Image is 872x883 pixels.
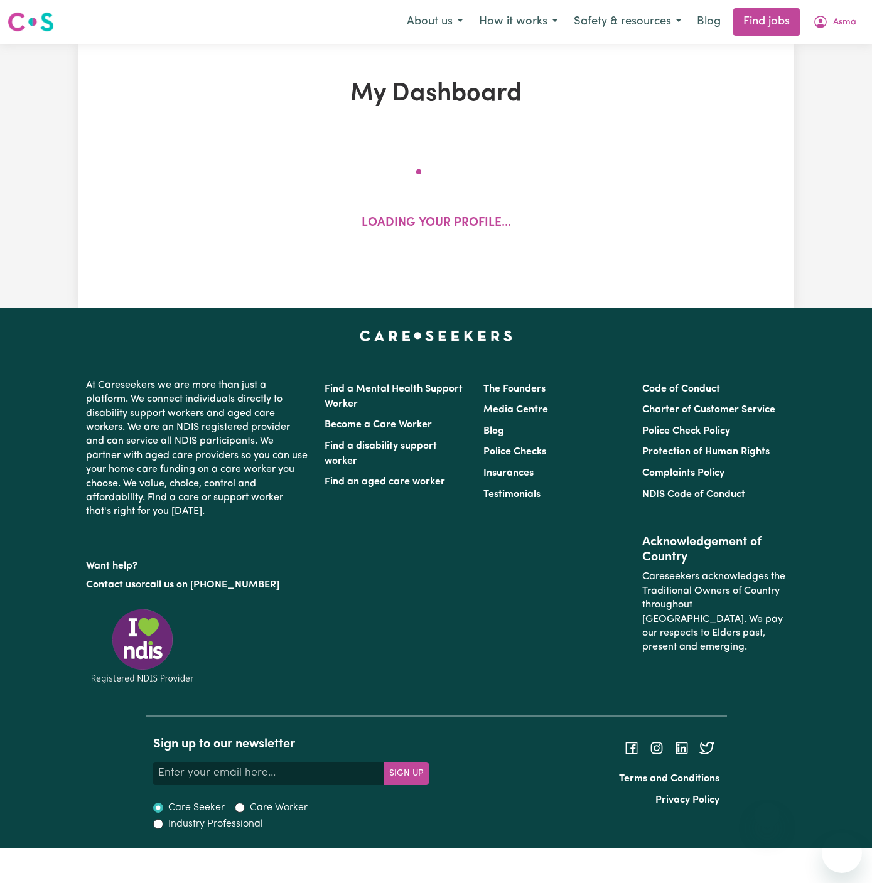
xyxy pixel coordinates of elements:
[86,554,310,573] p: Want help?
[205,79,667,109] h1: My Dashboard
[325,384,463,409] a: Find a Mental Health Support Worker
[674,742,689,752] a: Follow Careseekers on LinkedIn
[360,331,512,341] a: Careseekers home page
[86,373,310,524] p: At Careseekers we are more than just a platform. We connect individuals directly to disability su...
[699,742,714,752] a: Follow Careseekers on Twitter
[689,8,728,36] a: Blog
[250,800,308,815] label: Care Worker
[325,477,445,487] a: Find an aged care worker
[642,468,724,478] a: Complaints Policy
[325,420,432,430] a: Become a Care Worker
[483,426,504,436] a: Blog
[483,384,546,394] a: The Founders
[325,441,437,466] a: Find a disability support worker
[619,774,719,784] a: Terms and Conditions
[483,490,541,500] a: Testimonials
[805,9,864,35] button: My Account
[642,535,786,565] h2: Acknowledgement of Country
[86,607,199,685] img: Registered NDIS provider
[822,833,862,873] iframe: Button to launch messaging window
[86,580,136,590] a: Contact us
[8,11,54,33] img: Careseekers logo
[362,215,511,233] p: Loading your profile...
[642,426,730,436] a: Police Check Policy
[168,816,263,832] label: Industry Professional
[86,573,310,597] p: or
[642,490,745,500] a: NDIS Code of Conduct
[642,447,770,457] a: Protection of Human Rights
[153,762,384,784] input: Enter your email here...
[624,742,639,752] a: Follow Careseekers on Facebook
[566,9,689,35] button: Safety & resources
[755,803,780,828] iframe: Close message
[642,384,720,394] a: Code of Conduct
[833,16,856,29] span: Asma
[168,800,225,815] label: Care Seeker
[145,580,279,590] a: call us on [PHONE_NUMBER]
[483,405,548,415] a: Media Centre
[8,8,54,36] a: Careseekers logo
[642,405,775,415] a: Charter of Customer Service
[733,8,800,36] a: Find jobs
[153,737,429,752] h2: Sign up to our newsletter
[649,742,664,752] a: Follow Careseekers on Instagram
[642,565,786,659] p: Careseekers acknowledges the Traditional Owners of Country throughout [GEOGRAPHIC_DATA]. We pay o...
[384,762,429,784] button: Subscribe
[483,468,534,478] a: Insurances
[655,795,719,805] a: Privacy Policy
[483,447,546,457] a: Police Checks
[471,9,566,35] button: How it works
[399,9,471,35] button: About us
